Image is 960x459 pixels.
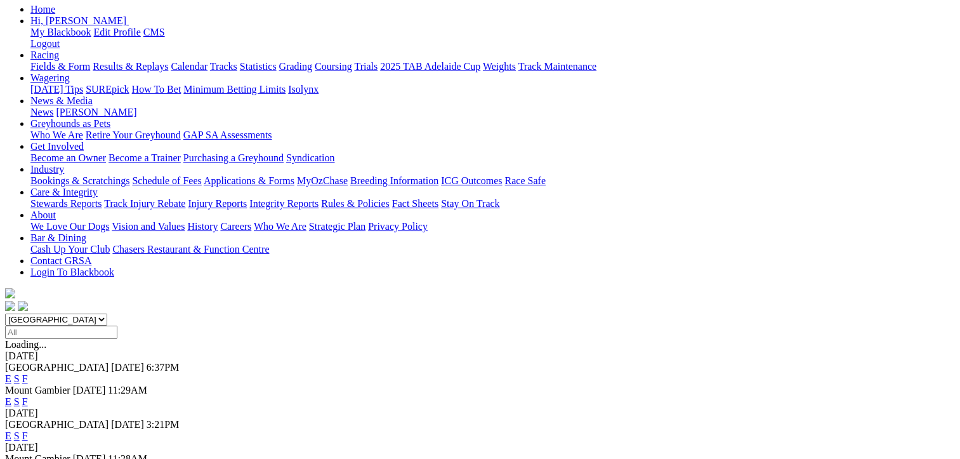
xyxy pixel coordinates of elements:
a: 2025 TAB Adelaide Cup [380,61,480,72]
span: [GEOGRAPHIC_DATA] [5,362,108,373]
a: Login To Blackbook [30,267,114,277]
a: Isolynx [288,84,319,95]
a: [DATE] Tips [30,84,83,95]
a: Track Maintenance [518,61,596,72]
span: Mount Gambier [5,385,70,396]
div: Care & Integrity [30,198,955,210]
span: 11:29AM [108,385,147,396]
span: 3:21PM [147,419,180,430]
a: Grading [279,61,312,72]
a: E [5,396,11,407]
a: S [14,396,20,407]
a: Care & Integrity [30,187,98,197]
a: CMS [143,27,165,37]
a: Results & Replays [93,61,168,72]
a: [PERSON_NAME] [56,107,136,117]
a: Racing [30,50,59,60]
span: 6:37PM [147,362,180,373]
a: Integrity Reports [249,198,319,209]
div: [DATE] [5,408,955,419]
a: Purchasing a Greyhound [183,152,284,163]
a: MyOzChase [297,175,348,186]
a: Who We Are [254,221,306,232]
span: Hi, [PERSON_NAME] [30,15,126,26]
a: F [22,373,28,384]
a: Chasers Restaurant & Function Centre [112,244,269,255]
a: Weights [483,61,516,72]
div: [DATE] [5,350,955,362]
a: News & Media [30,95,93,106]
a: Fact Sheets [392,198,438,209]
a: Rules & Policies [321,198,390,209]
a: Get Involved [30,141,84,152]
div: Wagering [30,84,955,95]
img: twitter.svg [18,301,28,311]
span: [DATE] [73,385,106,396]
a: Track Injury Rebate [104,198,185,209]
div: [DATE] [5,442,955,453]
a: Stewards Reports [30,198,102,209]
a: Breeding Information [350,175,438,186]
a: F [22,396,28,407]
a: Edit Profile [94,27,141,37]
a: Bookings & Scratchings [30,175,129,186]
a: Industry [30,164,64,175]
a: Hi, [PERSON_NAME] [30,15,129,26]
a: Vision and Values [112,221,185,232]
a: GAP SA Assessments [183,130,272,140]
a: SUREpick [86,84,129,95]
div: Bar & Dining [30,244,955,255]
span: Loading... [5,339,46,350]
a: Calendar [171,61,207,72]
a: Privacy Policy [368,221,428,232]
div: Racing [30,61,955,72]
a: Retire Your Greyhound [86,130,181,140]
a: S [14,373,20,384]
a: Become an Owner [30,152,106,163]
span: [GEOGRAPHIC_DATA] [5,419,108,430]
a: Coursing [315,61,352,72]
a: Syndication [286,152,334,163]
a: Fields & Form [30,61,90,72]
div: About [30,221,955,232]
a: Schedule of Fees [132,175,201,186]
a: Strategic Plan [309,221,365,232]
img: facebook.svg [5,301,15,311]
div: Greyhounds as Pets [30,130,955,141]
a: Logout [30,38,60,49]
a: ICG Outcomes [441,175,502,186]
div: Get Involved [30,152,955,164]
a: E [5,430,11,441]
a: Careers [220,221,251,232]
a: Bar & Dining [30,232,86,243]
a: Injury Reports [188,198,247,209]
a: Applications & Forms [204,175,294,186]
a: Wagering [30,72,70,83]
a: News [30,107,53,117]
a: E [5,373,11,384]
a: Greyhounds as Pets [30,118,110,129]
a: Who We Are [30,130,83,140]
span: [DATE] [111,362,144,373]
div: Hi, [PERSON_NAME] [30,27,955,50]
img: logo-grsa-white.png [5,288,15,298]
a: Stay On Track [441,198,499,209]
span: [DATE] [111,419,144,430]
a: Trials [354,61,378,72]
a: How To Bet [132,84,181,95]
a: F [22,430,28,441]
a: Cash Up Your Club [30,244,110,255]
a: Race Safe [504,175,545,186]
a: Home [30,4,55,15]
input: Select date [5,326,117,339]
a: History [187,221,218,232]
div: News & Media [30,107,955,118]
a: My Blackbook [30,27,91,37]
a: We Love Our Dogs [30,221,109,232]
a: Contact GRSA [30,255,91,266]
a: Tracks [210,61,237,72]
a: Become a Trainer [108,152,181,163]
a: About [30,210,56,220]
a: Statistics [240,61,277,72]
a: Minimum Betting Limits [183,84,286,95]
